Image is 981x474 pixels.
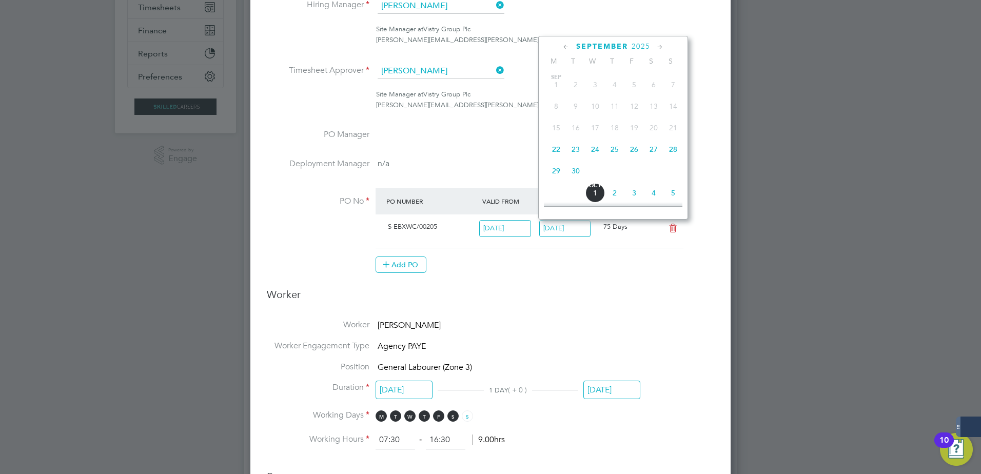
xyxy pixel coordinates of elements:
span: 21 [663,118,683,137]
span: 8 [546,96,566,116]
span: 16 [566,118,585,137]
span: W [404,410,416,422]
label: PO No [267,196,369,207]
span: F [622,56,641,66]
span: 3 [624,183,644,203]
span: 2025 [632,42,650,51]
span: 75 Days [603,222,627,231]
span: 4 [644,183,663,203]
label: Working Days [267,410,369,421]
span: T [390,410,401,422]
input: Select one [376,381,433,400]
span: ‐ [417,434,424,445]
input: 17:00 [426,431,465,449]
input: 08:00 [376,431,415,449]
span: 1 [585,183,605,203]
div: Valid From [480,192,540,210]
span: ( + 0 ) [508,385,527,394]
input: Search for... [378,64,504,79]
label: PO Manager [267,129,369,140]
span: [PERSON_NAME] [378,320,441,330]
span: 9 [566,96,585,116]
span: 7 [663,75,683,94]
span: 20 [644,118,663,137]
span: Vistry Group Plc [423,90,470,98]
span: 3 [585,75,605,94]
span: 30 [566,161,585,181]
span: 5 [624,75,644,94]
span: General Labourer (Zone 3) [378,362,472,372]
span: 1 [546,75,566,94]
input: Select one [479,220,531,237]
span: 18 [605,118,624,137]
label: Position [267,362,369,372]
h3: Worker [267,288,714,309]
button: Open Resource Center, 10 new notifications [940,433,973,466]
span: 23 [566,140,585,159]
span: 26 [624,140,644,159]
span: September [576,42,628,51]
span: T [419,410,430,422]
label: Worker Engagement Type [267,341,369,351]
span: Oct [585,183,605,188]
span: 1 DAY [489,386,508,394]
div: [PERSON_NAME][EMAIL_ADDRESS][PERSON_NAME][DOMAIN_NAME] [376,35,714,46]
span: S [447,410,459,422]
label: Deployment Manager [267,159,369,169]
span: Agency PAYE [378,341,426,351]
span: 29 [546,161,566,181]
div: PO Number [384,192,480,210]
span: Site Manager at [376,25,423,33]
span: F [433,410,444,422]
span: 22 [546,140,566,159]
span: Sep [546,75,566,80]
span: Vistry Group Plc [423,25,470,33]
input: Select one [583,381,640,400]
button: Add PO [376,256,426,273]
span: 13 [644,96,663,116]
span: 4 [605,75,624,94]
span: n/a [378,159,389,169]
span: 12 [624,96,644,116]
label: Timesheet Approver [267,65,369,76]
span: 17 [585,118,605,137]
span: M [376,410,387,422]
label: Worker [267,320,369,330]
span: W [583,56,602,66]
span: 19 [624,118,644,137]
span: S [661,56,680,66]
label: Duration [267,382,369,393]
input: Select one [539,220,591,237]
span: 10 [585,96,605,116]
span: 24 [585,140,605,159]
span: S [462,410,473,422]
span: M [544,56,563,66]
span: 14 [663,96,683,116]
span: T [563,56,583,66]
span: Site Manager at [376,90,423,98]
div: 10 [939,440,949,453]
span: 2 [566,75,585,94]
span: S [641,56,661,66]
span: S-EBXWC/00205 [388,222,437,231]
span: 6 [644,75,663,94]
span: 2 [605,183,624,203]
span: 9.00hrs [473,434,505,445]
span: 5 [663,183,683,203]
span: [PERSON_NAME][EMAIL_ADDRESS][PERSON_NAME][DOMAIN_NAME] [376,101,594,109]
span: T [602,56,622,66]
span: 28 [663,140,683,159]
span: 25 [605,140,624,159]
span: 27 [644,140,663,159]
label: Working Hours [267,434,369,445]
span: 11 [605,96,624,116]
span: 15 [546,118,566,137]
